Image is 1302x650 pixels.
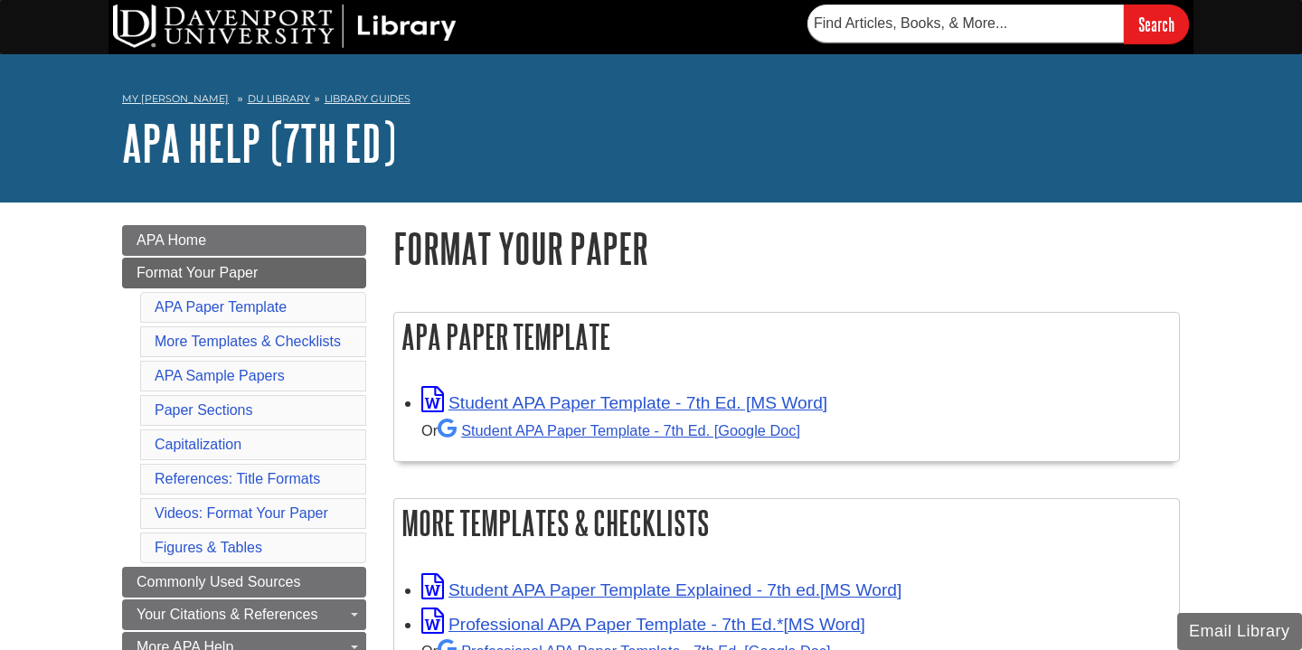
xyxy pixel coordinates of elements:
[122,87,1180,116] nav: breadcrumb
[122,115,396,171] a: APA Help (7th Ed)
[1124,5,1189,43] input: Search
[394,313,1179,361] h2: APA Paper Template
[421,393,827,412] a: Link opens in new window
[421,615,865,634] a: Link opens in new window
[393,225,1180,271] h1: Format Your Paper
[122,599,366,630] a: Your Citations & References
[155,402,253,418] a: Paper Sections
[122,91,229,107] a: My [PERSON_NAME]
[421,580,901,599] a: Link opens in new window
[155,299,287,315] a: APA Paper Template
[421,422,800,438] small: Or
[137,265,258,280] span: Format Your Paper
[807,5,1124,42] input: Find Articles, Books, & More...
[137,232,206,248] span: APA Home
[248,92,310,105] a: DU Library
[122,258,366,288] a: Format Your Paper
[394,499,1179,547] h2: More Templates & Checklists
[122,567,366,598] a: Commonly Used Sources
[137,574,300,589] span: Commonly Used Sources
[155,540,262,555] a: Figures & Tables
[155,368,285,383] a: APA Sample Papers
[438,422,800,438] a: Student APA Paper Template - 7th Ed. [Google Doc]
[113,5,457,48] img: DU Library
[122,225,366,256] a: APA Home
[137,607,317,622] span: Your Citations & References
[1177,613,1302,650] button: Email Library
[155,505,328,521] a: Videos: Format Your Paper
[155,334,341,349] a: More Templates & Checklists
[807,5,1189,43] form: Searches DU Library's articles, books, and more
[155,471,320,486] a: References: Title Formats
[155,437,241,452] a: Capitalization
[325,92,410,105] a: Library Guides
